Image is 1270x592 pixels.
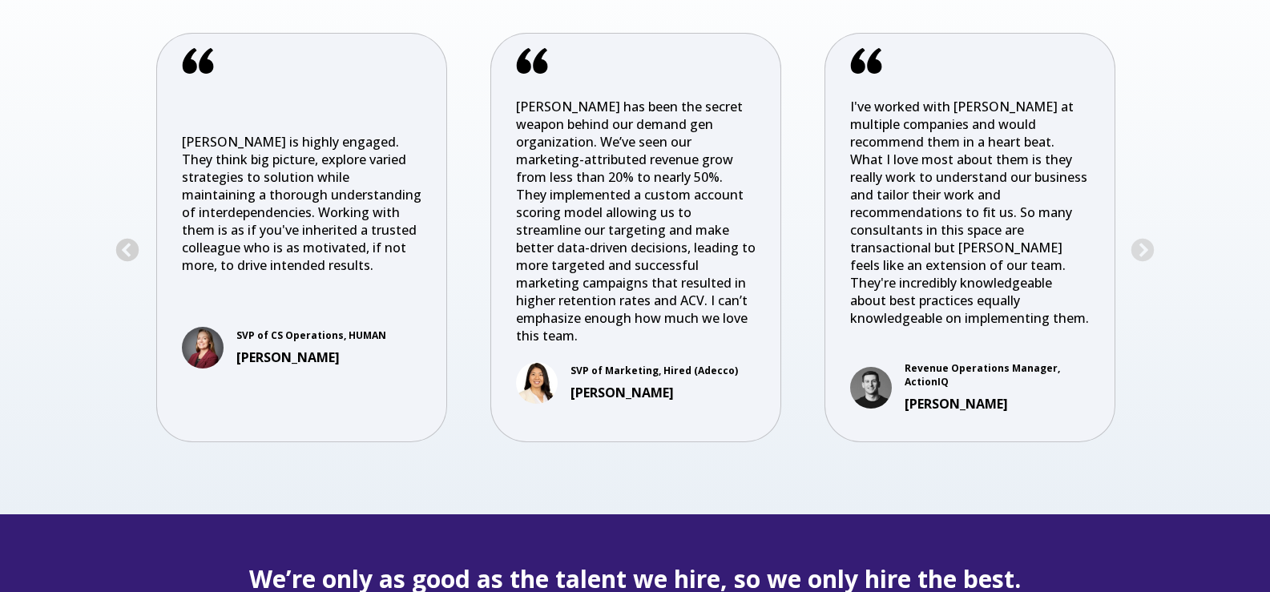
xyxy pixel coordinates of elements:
h3: [PERSON_NAME] [570,384,738,401]
h3: [PERSON_NAME] [236,348,386,366]
p: SVP of Marketing, Hired (Adecco) [570,364,738,378]
p: SVP of CS Operations, HUMAN [236,329,386,343]
button: Next [1130,238,1155,264]
button: Previous [115,238,140,264]
p: I've worked with [PERSON_NAME] at multiple companies and would recommend them in a heart beat. Wh... [850,98,1090,344]
span: [PERSON_NAME] is highly engaged. They think big picture, explore varied strategies to solution wh... [182,133,421,274]
img: 1642177567477 [182,327,224,368]
img: 1654100666250 [516,362,558,404]
h3: [PERSON_NAME] [905,395,1090,413]
p: Revenue Operations Manager, ActionIQ [905,362,1090,389]
img: Eli Kaufman [850,367,892,409]
p: [PERSON_NAME] has been the secret weapon behind our demand gen organization. We’ve seen our marke... [516,98,756,344]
